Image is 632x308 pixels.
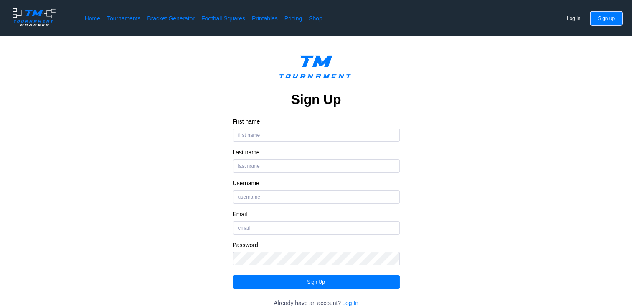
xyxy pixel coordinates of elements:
button: Sign up [591,12,622,25]
img: logo.ffa97a18e3bf2c7d.png [273,50,360,88]
a: Printables [252,14,278,23]
a: Home [85,14,100,23]
a: Football Squares [201,14,245,23]
a: Bracket Generator [147,14,195,23]
input: first name [233,129,400,142]
label: Password [233,241,400,249]
a: Shop [309,14,322,23]
label: Email [233,210,400,218]
img: logo.ffa97a18e3bf2c7d.png [10,7,58,28]
span: Already have an account? [274,299,341,307]
h2: Sign Up [291,91,341,108]
a: Pricing [284,14,302,23]
label: Username [233,179,400,187]
label: First name [233,118,400,125]
a: Tournaments [107,14,140,23]
label: Last name [233,149,400,156]
input: last name [233,159,400,173]
input: username [233,190,400,204]
button: Log in [560,12,588,25]
a: Log In [342,299,358,307]
input: email [233,221,400,235]
button: Sign Up [233,275,400,289]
